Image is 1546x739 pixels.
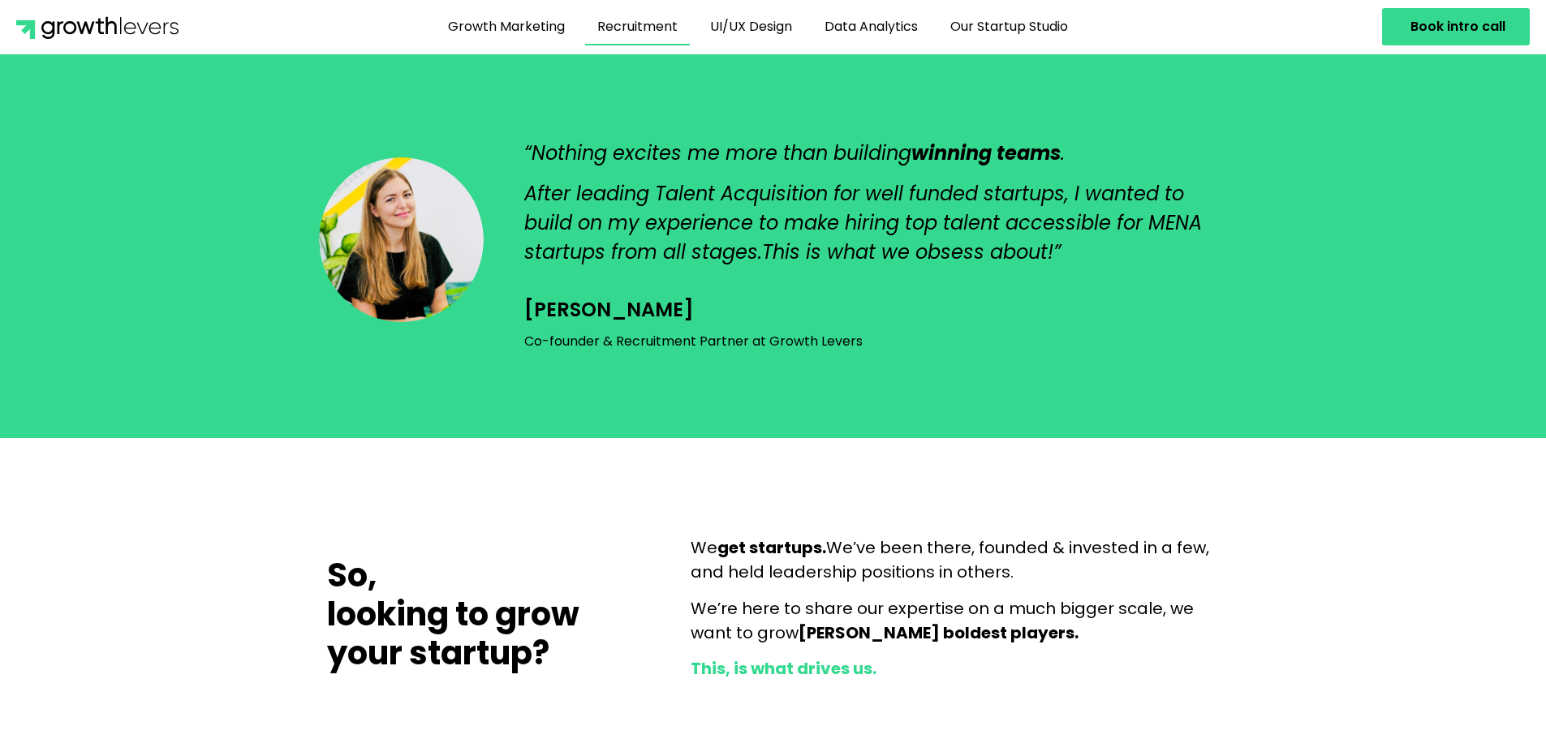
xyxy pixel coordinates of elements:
a: Growth Marketing [436,8,577,45]
h2: So, looking to grow your startup? [327,556,674,672]
a: Book intro call [1382,8,1530,45]
em: This is what we obsess about!” [762,238,1061,265]
b: [PERSON_NAME] boldest players. [799,621,1079,644]
b: winning teams [911,140,1061,166]
a: UI/UX Design [698,8,804,45]
a: Recruitment [585,8,690,45]
b: This, is what drives us. [691,657,876,680]
a: Data Analytics [812,8,930,45]
span: Co-founder & Recruitment Partner at Growth Levers [524,332,863,350]
a: Our Startup Studio [938,8,1080,45]
p: [PERSON_NAME] [524,295,1227,354]
em: Nothing excites me more than building . [532,140,1065,166]
span: Book intro call [1410,20,1505,33]
p: We’re here to share our expertise on a much bigger scale, we want to grow [691,596,1220,645]
p: We We’ve been there, founded & invested in a few, and held leadership positions in others. [691,535,1220,584]
em: “ [524,140,532,166]
em: After leading Talent Acquisition for well funded startups, I wanted to build on my experience to ... [524,180,1202,265]
b: get startups. [717,536,826,559]
nav: Menu [243,8,1273,45]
